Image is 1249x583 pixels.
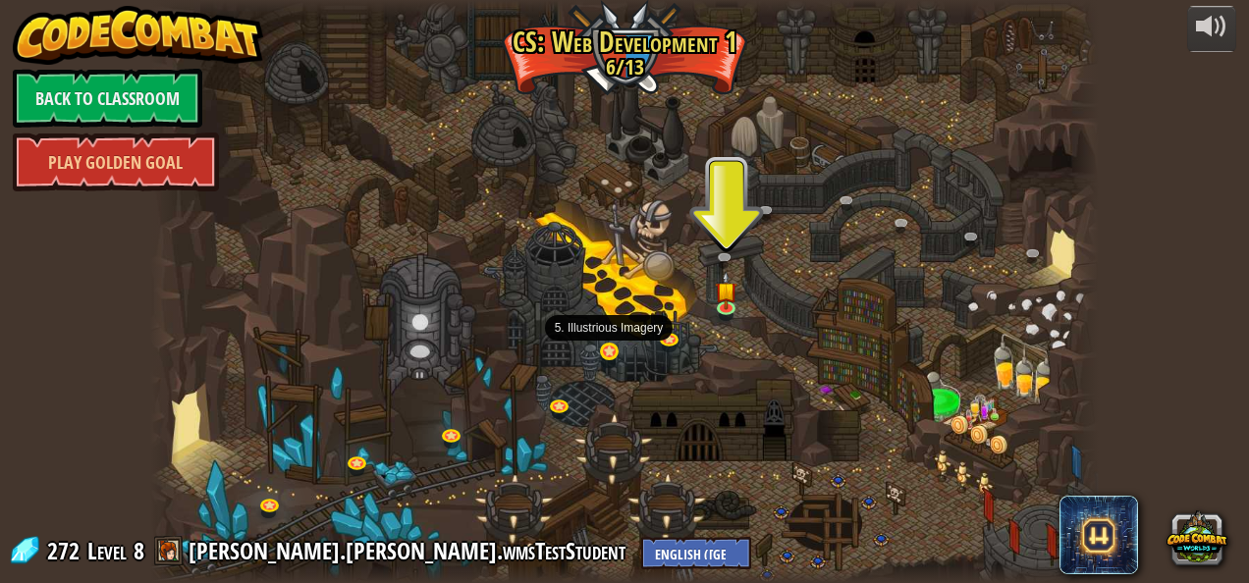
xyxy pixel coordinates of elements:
[13,69,202,128] a: Back to Classroom
[134,535,144,566] span: 8
[87,535,127,567] span: Level
[1187,6,1236,52] button: Adjust volume
[13,6,264,65] img: CodeCombat - Learn how to code by playing a game
[716,271,738,309] img: level-banner-started.png
[189,535,631,566] a: [PERSON_NAME].[PERSON_NAME].wmsTestStudent
[13,132,219,191] a: Play Golden Goal
[47,535,85,566] span: 272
